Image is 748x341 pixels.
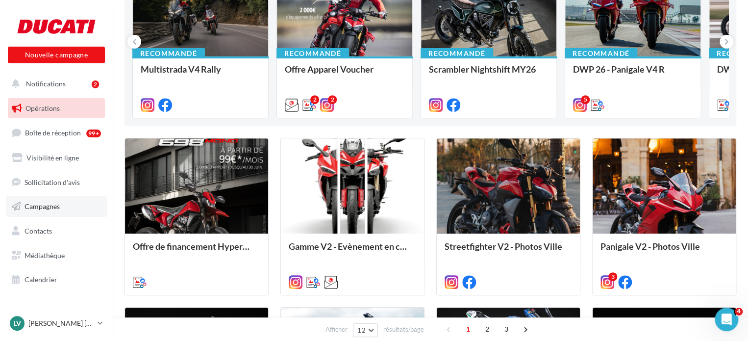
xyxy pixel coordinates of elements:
a: Médiathèque [6,245,107,266]
div: Recommandé [421,48,493,59]
div: 99+ [86,130,101,137]
div: Multistrada V4 Rally [141,64,260,84]
iframe: Intercom live chat [715,308,738,331]
div: 5 [581,95,590,104]
span: Lv [13,318,21,328]
span: résultats/page [383,325,424,334]
div: Scrambler Nightshift MY26 [429,64,549,84]
p: [PERSON_NAME] [PERSON_NAME] [28,318,94,328]
span: Contacts [25,227,52,235]
div: Recommandé [276,48,349,59]
div: DWP 26 - Panigale V4 R [573,64,693,84]
span: 4 [735,308,743,315]
button: 12 [353,323,378,337]
span: Notifications [26,79,66,88]
button: Notifications 2 [6,74,103,94]
div: Recommandé [132,48,205,59]
span: Sollicitation d'avis [25,178,80,186]
span: Opérations [25,104,60,112]
span: Médiathèque [25,251,65,260]
a: Campagnes [6,196,107,217]
div: Gamme V2 - Evènement en concession [289,241,416,261]
div: 2 [92,80,99,88]
div: Recommandé [565,48,637,59]
span: 1 [460,321,476,337]
div: Panigale V2 - Photos Ville [600,241,728,261]
span: Campagnes [25,202,60,210]
span: Calendrier [25,275,57,284]
a: Sollicitation d'avis [6,172,107,193]
div: Offre Apparel Voucher [285,64,404,84]
div: 3 [608,272,617,281]
button: Nouvelle campagne [8,47,105,63]
a: Boîte de réception99+ [6,122,107,143]
span: 12 [357,326,366,334]
span: 3 [499,321,514,337]
a: Lv [PERSON_NAME] [PERSON_NAME] [8,314,105,333]
a: Contacts [6,221,107,241]
span: 2 [479,321,495,337]
div: Streetfighter V2 - Photos Ville [445,241,572,261]
div: 2 [328,95,337,104]
a: Visibilité en ligne [6,148,107,168]
span: Boîte de réception [25,129,81,137]
div: 2 [310,95,319,104]
a: Opérations [6,98,107,119]
div: Offre de financement Hypermotard 698 Mono [133,241,260,261]
span: Afficher [325,325,348,334]
span: Visibilité en ligne [26,154,79,162]
a: Calendrier [6,269,107,290]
